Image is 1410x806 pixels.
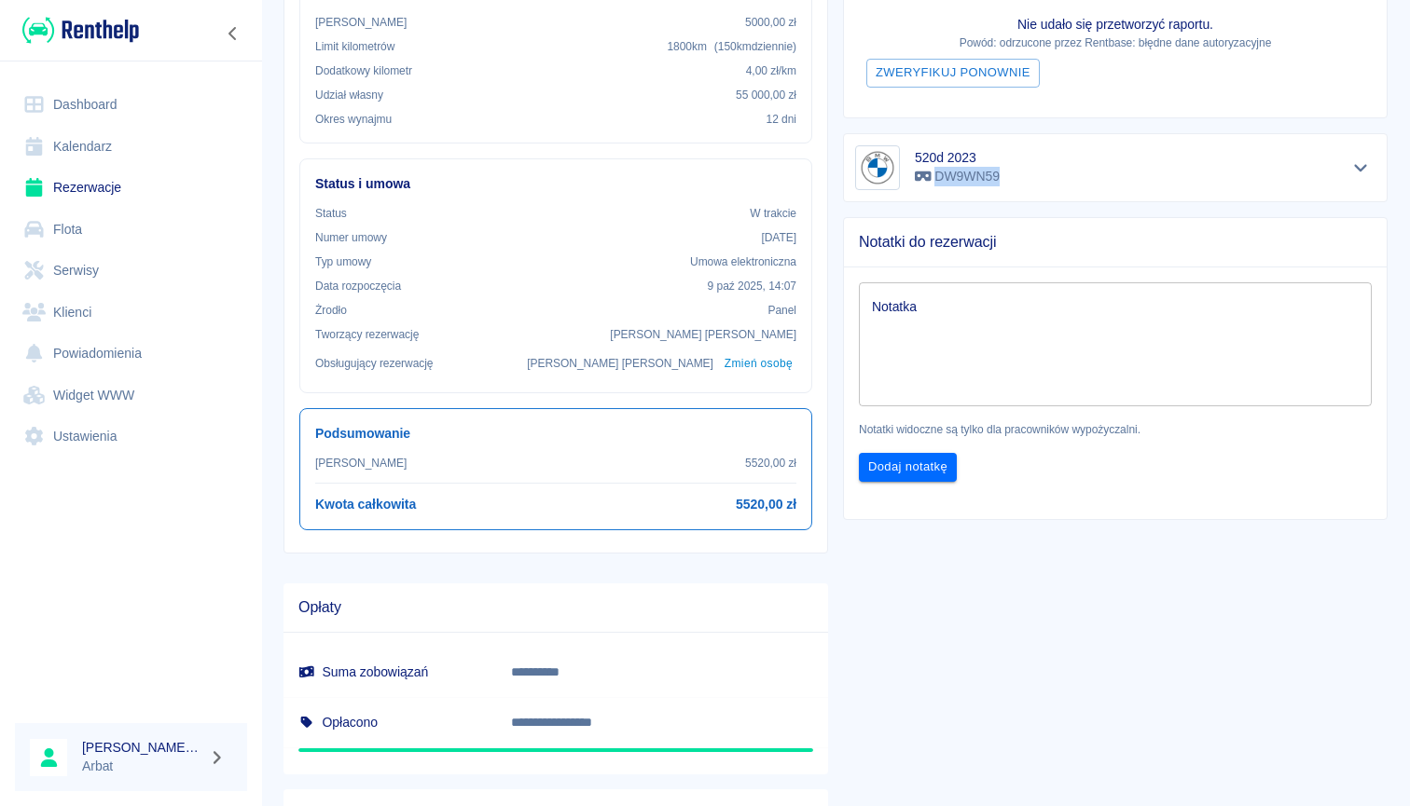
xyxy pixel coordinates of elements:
[15,84,247,126] a: Dashboard
[315,174,796,194] h6: Status i umowa
[736,87,796,103] p: 55 000,00 zł
[667,38,796,55] p: 1800 km
[22,15,139,46] img: Renthelp logo
[315,495,416,514] h6: Kwota całkowita
[298,598,813,617] span: Opłaty
[315,355,434,372] p: Obsługujący rezerwację
[859,233,1372,252] span: Notatki do rezerwacji
[82,738,201,757] h6: [PERSON_NAME] [PERSON_NAME]
[15,167,247,209] a: Rezerwacje
[315,87,383,103] p: Udział własny
[714,40,796,53] span: ( 150 km dziennie )
[745,455,796,471] p: 5520,00 zł
[745,14,796,31] p: 5000,00 zł
[527,355,713,372] p: [PERSON_NAME] [PERSON_NAME]
[82,757,201,776] p: Arbat
[761,229,796,246] p: [DATE]
[736,495,796,514] h6: 5520,00 zł
[610,326,796,343] p: [PERSON_NAME] [PERSON_NAME]
[768,302,797,319] p: Panel
[859,421,1372,438] p: Notatki widoczne są tylko dla pracowników wypożyczalni.
[859,15,1372,34] p: Nie udało się przetworzyć raportu.
[219,21,247,46] button: Zwiń nawigację
[315,62,412,79] p: Dodatkowy kilometr
[315,278,401,294] p: Data rozpoczęcia
[315,302,347,319] p: Żrodło
[690,253,796,270] p: Umowa elektroniczna
[315,253,371,270] p: Typ umowy
[708,278,796,294] p: 9 paź 2025, 14:07
[315,111,392,128] p: Okres wynajmu
[15,15,139,46] a: Renthelp logo
[866,59,1040,88] button: Zweryfikuj ponownie
[315,205,347,222] p: Status
[915,148,1000,167] h6: 520d 2023
[721,350,796,377] button: Zmień osobę
[859,34,1372,51] p: Powód: odrzucone przez Rentbase: błędne dane autoryzacyjne
[15,209,247,251] a: Flota
[915,167,1000,186] p: DW9WN59
[767,111,796,128] p: 12 dni
[15,250,247,292] a: Serwisy
[15,292,247,334] a: Klienci
[15,333,247,375] a: Powiadomienia
[15,416,247,458] a: Ustawienia
[15,375,247,417] a: Widget WWW
[298,748,813,752] span: Nadpłata: 0,00 zł
[315,326,419,343] p: Tworzący rezerwację
[315,38,394,55] p: Limit kilometrów
[315,424,796,444] h6: Podsumowanie
[315,229,387,246] p: Numer umowy
[750,205,796,222] p: W trakcie
[315,14,407,31] p: [PERSON_NAME]
[298,663,481,681] h6: Suma zobowiązań
[859,453,957,482] button: Dodaj notatkę
[15,126,247,168] a: Kalendarz
[315,455,407,471] p: [PERSON_NAME]
[1346,155,1376,181] button: Pokaż szczegóły
[859,149,896,186] img: Image
[298,713,481,731] h6: Opłacono
[746,62,796,79] p: 4,00 zł /km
